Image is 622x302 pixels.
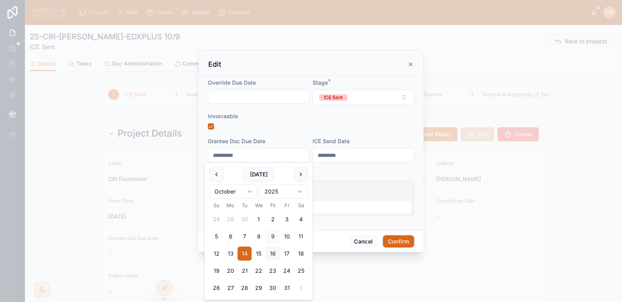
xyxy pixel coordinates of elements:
div: ICE Sent [324,94,343,101]
button: Sunday, October 19th, 2025 [209,264,223,278]
button: Tuesday, October 7th, 2025 [238,229,252,243]
button: Tuesday, October 14th, 2025, selected [238,247,252,261]
button: Wednesday, October 22nd, 2025 [252,264,266,278]
button: Friday, October 17th, 2025 [280,247,294,261]
th: Tuesday [238,202,252,209]
button: Tuesday, October 28th, 2025 [238,281,252,295]
span: ICE Send Date [313,138,350,144]
button: Tuesday, September 30th, 2025 [238,212,252,226]
button: Thursday, October 16th, 2025 [266,247,280,261]
button: Monday, October 20th, 2025 [223,264,238,278]
button: Sunday, October 5th, 2025 [209,229,223,243]
button: Monday, October 27th, 2025 [223,281,238,295]
table: October 2025 [209,202,308,295]
button: Wednesday, October 8th, 2025 [252,229,266,243]
button: Saturday, November 1st, 2025 [294,281,308,295]
button: Tuesday, October 21st, 2025 [238,264,252,278]
button: Wednesday, October 1st, 2025 [252,212,266,226]
button: Monday, October 13th, 2025 [223,247,238,261]
button: Wednesday, October 15th, 2025 [252,247,266,261]
button: Confirm [383,235,414,248]
button: Thursday, October 2nd, 2025 [266,212,280,226]
button: Select Button [313,90,414,105]
h3: Edit [208,60,221,69]
button: Sunday, September 28th, 2025 [209,212,223,226]
button: [DATE] [243,167,274,181]
button: Monday, October 6th, 2025 [223,229,238,243]
button: Friday, October 31st, 2025 [280,281,294,295]
button: Saturday, October 25th, 2025 [294,264,308,278]
button: Saturday, October 4th, 2025 [294,212,308,226]
button: Saturday, October 18th, 2025 [294,247,308,261]
span: Invoiceable [208,113,238,119]
button: Today, Thursday, October 9th, 2025 [266,229,280,243]
th: Wednesday [252,202,266,209]
button: Monday, September 29th, 2025 [223,212,238,226]
button: Thursday, October 30th, 2025 [266,281,280,295]
button: Friday, October 3rd, 2025 [280,212,294,226]
button: Sunday, October 12th, 2025 [209,247,223,261]
span: Grantee Doc Due Date [208,138,265,144]
button: Wednesday, October 29th, 2025 [252,281,266,295]
th: Thursday [266,202,280,209]
th: Monday [223,202,238,209]
button: Saturday, October 11th, 2025 [294,229,308,243]
button: Cancel [349,235,378,248]
th: Friday [280,202,294,209]
th: Sunday [209,202,223,209]
span: Override Due Date [208,79,256,86]
button: Sunday, October 26th, 2025 [209,281,223,295]
th: Saturday [294,202,308,209]
span: Stage [313,79,328,86]
button: Friday, October 10th, 2025 [280,229,294,243]
button: Thursday, October 23rd, 2025 [266,264,280,278]
button: Friday, October 24th, 2025 [280,264,294,278]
